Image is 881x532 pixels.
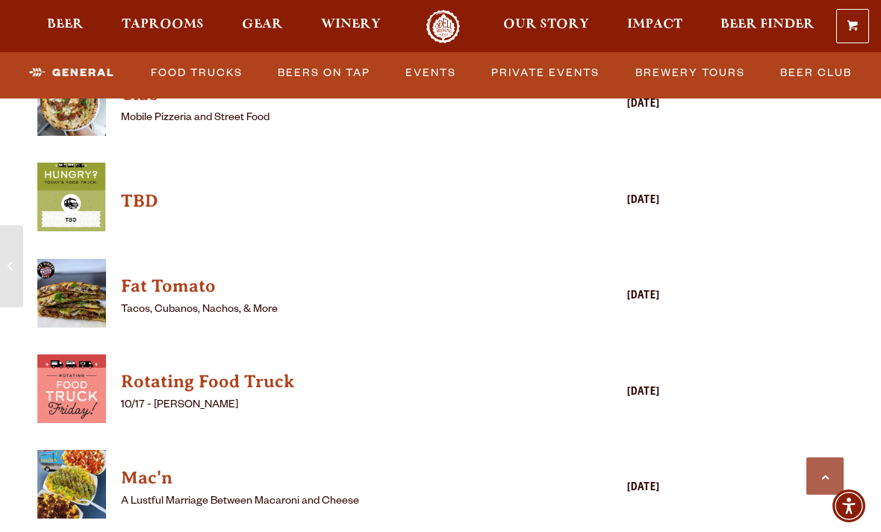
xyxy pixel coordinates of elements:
[37,163,106,240] a: View TBD details (opens in a new window)
[37,354,106,423] img: thumbnail food truck
[415,10,471,43] a: Odell Home
[23,56,121,90] a: General
[121,463,533,493] a: View Mac'n details (opens in a new window)
[711,10,824,43] a: Beer Finder
[617,10,692,43] a: Impact
[121,370,533,394] h4: Rotating Food Truck
[311,10,390,43] a: Winery
[37,259,106,336] a: View Fat Tomato details (opens in a new window)
[121,190,533,213] h4: TBD
[494,10,599,43] a: Our Story
[541,288,660,306] div: [DATE]
[806,457,844,495] a: Scroll to top
[121,272,533,301] a: View Fat Tomato details (opens in a new window)
[832,489,865,522] div: Accessibility Menu
[541,96,660,114] div: [DATE]
[272,56,376,90] a: Beers on Tap
[37,450,106,519] img: thumbnail food truck
[321,19,381,31] span: Winery
[774,56,858,90] a: Beer Club
[541,384,660,402] div: [DATE]
[242,19,283,31] span: Gear
[37,163,106,231] img: thumbnail food truck
[121,466,533,490] h4: Mac'n
[37,354,106,431] a: View Rotating Food Truck details (opens in a new window)
[541,193,660,210] div: [DATE]
[112,10,214,43] a: Taprooms
[485,56,606,90] a: Private Events
[37,67,106,136] img: thumbnail food truck
[37,10,93,43] a: Beer
[720,19,815,31] span: Beer Finder
[37,67,106,144] a: View Ciao details (opens in a new window)
[629,56,751,90] a: Brewery Tours
[121,187,533,216] a: View TBD details (opens in a new window)
[232,10,293,43] a: Gear
[541,480,660,498] div: [DATE]
[37,450,106,527] a: View Mac'n details (opens in a new window)
[121,493,533,511] p: A Lustful Marriage Between Macaroni and Cheese
[47,19,84,31] span: Beer
[627,19,682,31] span: Impact
[399,56,462,90] a: Events
[122,19,204,31] span: Taprooms
[121,301,533,319] p: Tacos, Cubanos, Nachos, & More
[145,56,249,90] a: Food Trucks
[121,397,533,415] p: 10/17 - [PERSON_NAME]
[37,259,106,328] img: thumbnail food truck
[121,275,533,298] h4: Fat Tomato
[121,110,533,128] p: Mobile Pizzeria and Street Food
[503,19,589,31] span: Our Story
[121,367,533,397] a: View Rotating Food Truck details (opens in a new window)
